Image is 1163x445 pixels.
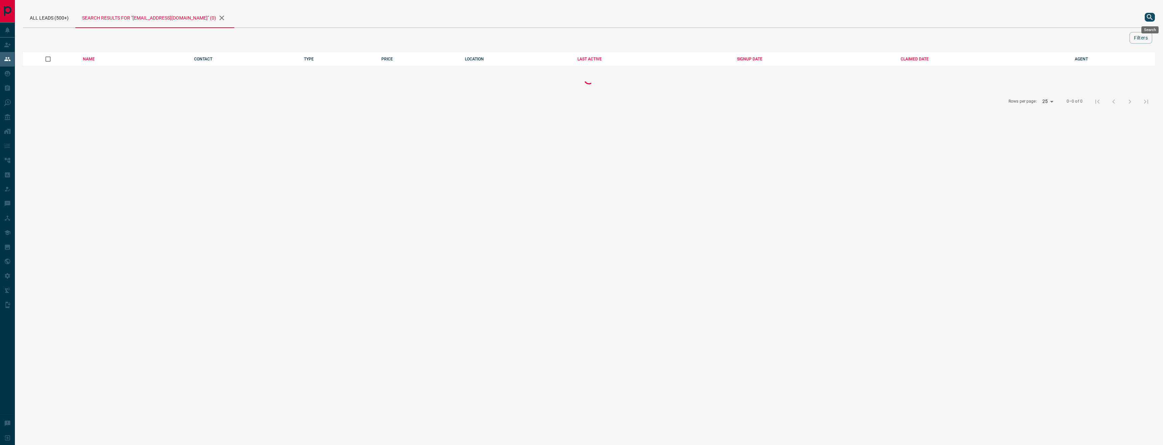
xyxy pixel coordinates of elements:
[23,7,75,27] div: All Leads (500+)
[1141,26,1159,33] div: Search
[381,57,455,61] div: PRICE
[1067,99,1083,104] p: 0–0 of 0
[304,57,371,61] div: TYPE
[83,57,184,61] div: NAME
[465,57,567,61] div: LOCATION
[1040,97,1056,106] div: 25
[1075,57,1155,61] div: AGENT
[1145,13,1155,22] button: search button
[1130,32,1152,44] button: Filters
[555,73,623,86] div: Loading
[737,57,891,61] div: SIGNUP DATE
[577,57,727,61] div: LAST ACTIVE
[194,57,294,61] div: CONTACT
[75,7,234,28] div: Search results for "[EMAIL_ADDRESS][DOMAIN_NAME]" (0)
[901,57,1065,61] div: CLAIMED DATE
[1008,99,1037,104] p: Rows per page:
